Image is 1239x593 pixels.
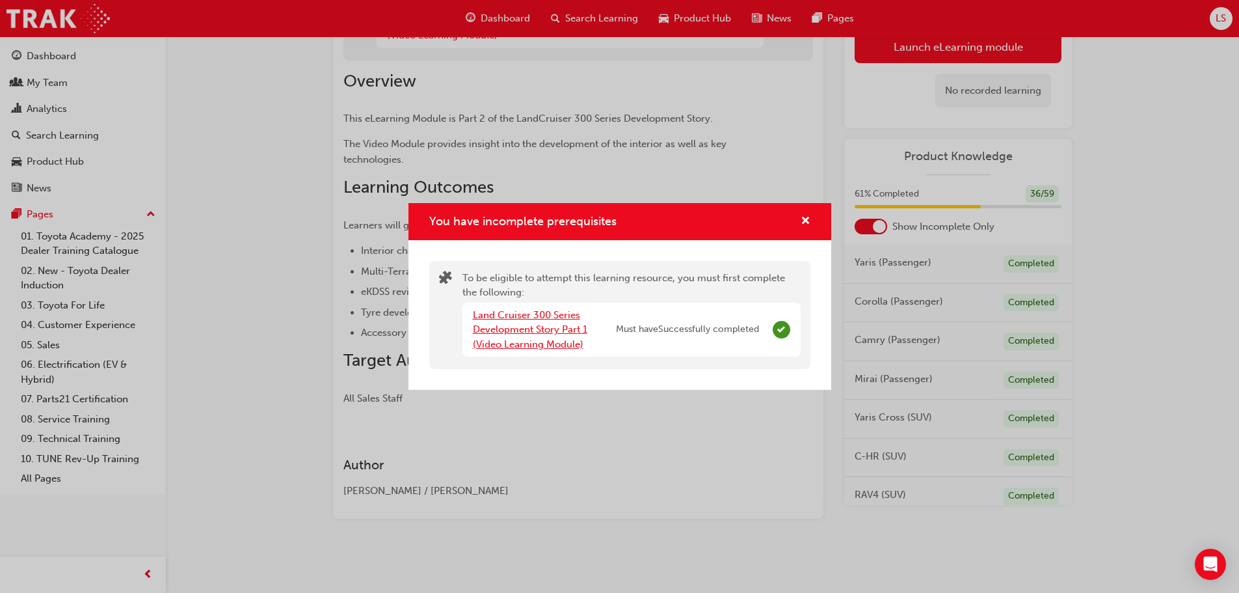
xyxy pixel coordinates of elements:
a: Land Cruiser 300 Series Development Story Part 1 (Video Learning Module) [473,309,587,350]
span: Must have Successfully completed [616,322,759,337]
button: cross-icon [801,214,810,230]
div: You have incomplete prerequisites [408,203,831,390]
div: To be eligible to attempt this learning resource, you must first complete the following: [462,271,801,360]
div: Open Intercom Messenger [1195,549,1226,580]
span: You have incomplete prerequisites [429,214,617,228]
span: puzzle-icon [439,272,452,287]
span: Complete [773,321,790,338]
span: cross-icon [801,216,810,228]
